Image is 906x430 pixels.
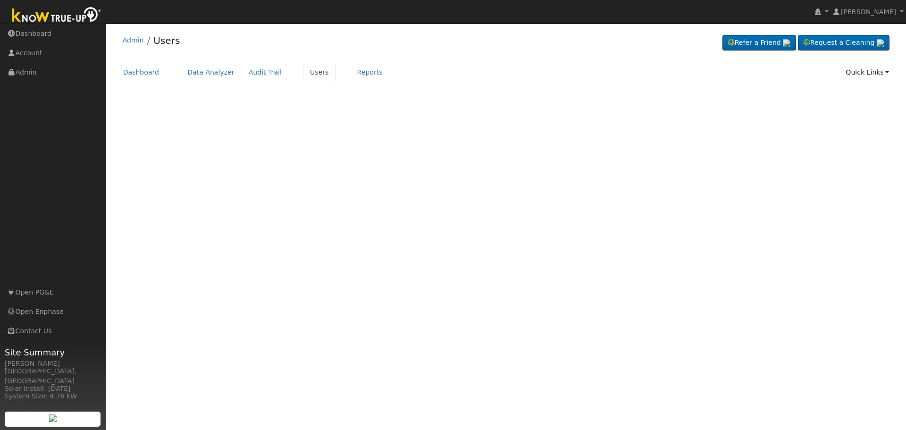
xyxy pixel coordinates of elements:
div: [PERSON_NAME] [5,359,101,369]
img: retrieve [877,39,884,47]
span: [PERSON_NAME] [841,8,896,16]
div: Solar Install: [DATE] [5,384,101,394]
div: System Size: 4.76 kW [5,391,101,401]
div: [GEOGRAPHIC_DATA], [GEOGRAPHIC_DATA] [5,366,101,386]
a: Users [303,64,336,81]
a: Reports [350,64,390,81]
a: Data Analyzer [180,64,242,81]
a: Dashboard [116,64,167,81]
img: retrieve [49,414,57,422]
span: Site Summary [5,346,101,359]
a: Audit Trail [242,64,289,81]
a: Request a Cleaning [798,35,889,51]
a: Admin [123,36,144,44]
a: Quick Links [839,64,896,81]
a: Users [153,35,180,46]
img: Know True-Up [7,5,106,26]
a: Refer a Friend [722,35,796,51]
img: retrieve [783,39,790,47]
